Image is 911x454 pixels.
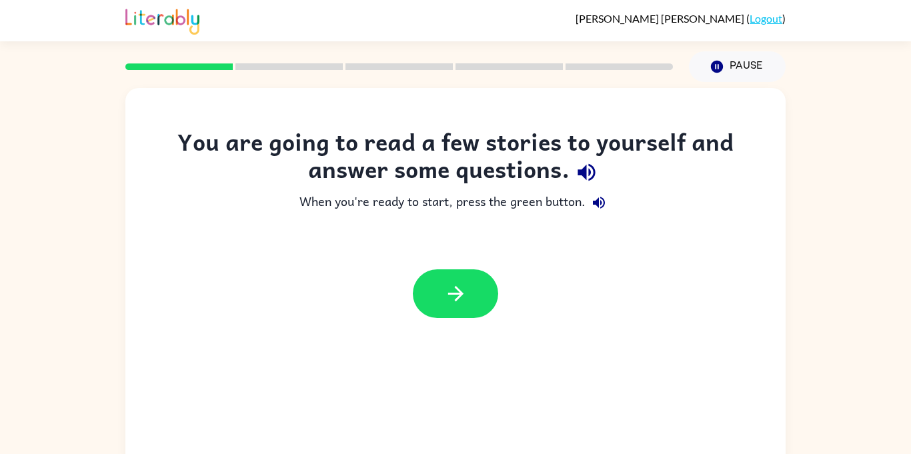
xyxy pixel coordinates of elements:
[689,51,786,82] button: Pause
[152,128,759,189] div: You are going to read a few stories to yourself and answer some questions.
[576,12,786,25] div: ( )
[750,12,782,25] a: Logout
[152,189,759,216] div: When you're ready to start, press the green button.
[125,5,199,35] img: Literably
[576,12,746,25] span: [PERSON_NAME] [PERSON_NAME]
